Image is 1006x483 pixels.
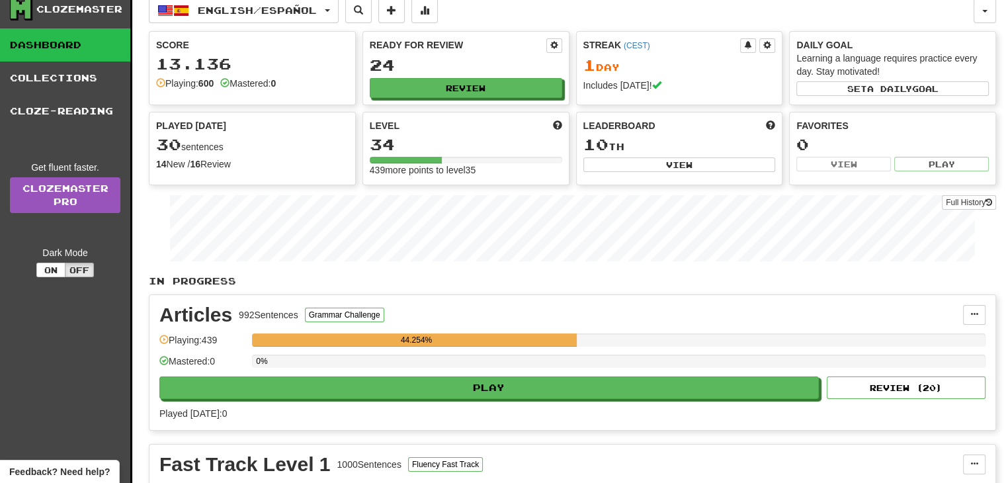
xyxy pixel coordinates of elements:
span: 1 [583,56,596,74]
div: Learning a language requires practice every day. Stay motivated! [796,52,989,78]
span: Level [370,119,399,132]
a: ClozemasterPro [10,177,120,213]
div: Ready for Review [370,38,546,52]
button: Full History [942,195,996,210]
span: a daily [867,84,912,93]
div: Includes [DATE]! [583,79,776,92]
div: Favorites [796,119,989,132]
strong: 14 [156,159,167,169]
div: 13.136 [156,56,349,72]
div: 24 [370,57,562,73]
div: 34 [370,136,562,153]
span: Open feedback widget [9,465,110,478]
span: This week in points, UTC [766,119,775,132]
button: Play [894,157,989,171]
strong: 16 [190,159,200,169]
button: Play [159,376,819,399]
button: Off [65,263,94,277]
button: Grammar Challenge [305,308,384,322]
div: Articles [159,305,232,325]
div: Score [156,38,349,52]
div: Day [583,57,776,74]
button: View [796,157,891,171]
div: 439 more points to level 35 [370,163,562,177]
div: Mastered: [220,77,276,90]
div: Mastered: 0 [159,355,245,376]
div: Playing: 439 [159,333,245,355]
span: 30 [156,135,181,154]
button: Fluency Fast Track [408,457,483,472]
div: th [583,136,776,154]
a: (CEST) [624,41,650,50]
strong: 0 [271,78,276,89]
span: Played [DATE]: 0 [159,408,227,419]
span: Leaderboard [583,119,655,132]
span: Score more points to level up [553,119,562,132]
div: Daily Goal [796,38,989,52]
p: In Progress [149,275,996,288]
div: 992 Sentences [239,308,298,322]
strong: 600 [198,78,214,89]
div: Playing: [156,77,214,90]
span: English / Español [198,5,317,16]
div: 44.254% [256,333,577,347]
button: Review [370,78,562,98]
div: Streak [583,38,741,52]
button: On [36,263,65,277]
div: sentences [156,136,349,154]
button: Review (20) [827,376,985,399]
button: Seta dailygoal [796,81,989,96]
div: Clozemaster [36,3,122,16]
div: Get fluent faster. [10,161,120,174]
div: New / Review [156,157,349,171]
div: 0 [796,136,989,153]
div: 1000 Sentences [337,458,401,471]
div: Fast Track Level 1 [159,455,331,474]
span: 10 [583,135,608,154]
span: Played [DATE] [156,119,226,132]
button: View [583,157,776,172]
div: Dark Mode [10,246,120,259]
